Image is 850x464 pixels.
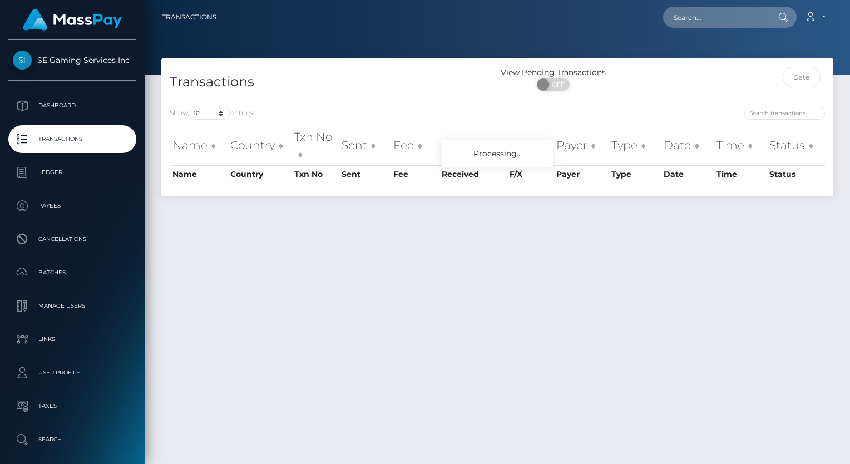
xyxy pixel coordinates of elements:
a: Search [8,426,136,453]
p: Search [13,431,132,448]
p: Batches [13,264,132,281]
p: Ledger [13,164,132,181]
p: Manage Users [13,298,132,314]
th: Date [661,165,714,183]
th: Fee [391,126,439,165]
a: Dashboard [8,92,136,120]
a: Taxes [8,392,136,420]
a: Transactions [8,125,136,153]
th: Received [439,165,507,183]
th: Country [228,165,291,183]
input: Date filter [783,67,821,87]
th: Country [228,126,291,165]
th: Status [767,126,825,165]
th: Status [767,165,825,183]
th: Name [170,165,228,183]
a: Payees [8,192,136,220]
th: Type [609,165,661,183]
th: Sent [339,126,391,165]
span: OFF [543,78,571,91]
a: Ledger [8,159,136,186]
span: SE Gaming Services Inc [8,55,136,65]
h4: Transactions [170,72,489,92]
p: Links [13,331,132,348]
input: Search transactions [744,107,825,120]
th: Fee [391,165,439,183]
th: F/X [507,126,553,165]
a: Cancellations [8,225,136,253]
select: Showentries [189,107,230,120]
a: Links [8,325,136,353]
div: View Pending Transactions [497,67,609,78]
th: Sent [339,165,391,183]
th: Payer [554,165,609,183]
img: MassPay Logo [23,9,122,31]
th: Time [714,126,767,165]
p: Cancellations [13,231,132,248]
div: Processing... [442,140,553,167]
input: Search... [663,7,768,28]
th: Txn No [291,126,339,165]
th: Received [439,126,507,165]
th: Name [170,126,228,165]
label: Show entries [170,107,253,120]
a: Manage Users [8,292,136,320]
a: Transactions [162,6,216,29]
p: Taxes [13,398,132,414]
img: SE Gaming Services Inc [13,51,32,70]
p: Transactions [13,131,132,147]
th: F/X [507,165,553,183]
p: Payees [13,198,132,214]
p: Dashboard [13,97,132,114]
a: User Profile [8,359,136,387]
th: Type [609,126,661,165]
th: Txn No [291,165,339,183]
th: Time [714,165,767,183]
th: Date [661,126,714,165]
p: User Profile [13,364,132,381]
th: Payer [554,126,609,165]
a: Batches [8,259,136,287]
